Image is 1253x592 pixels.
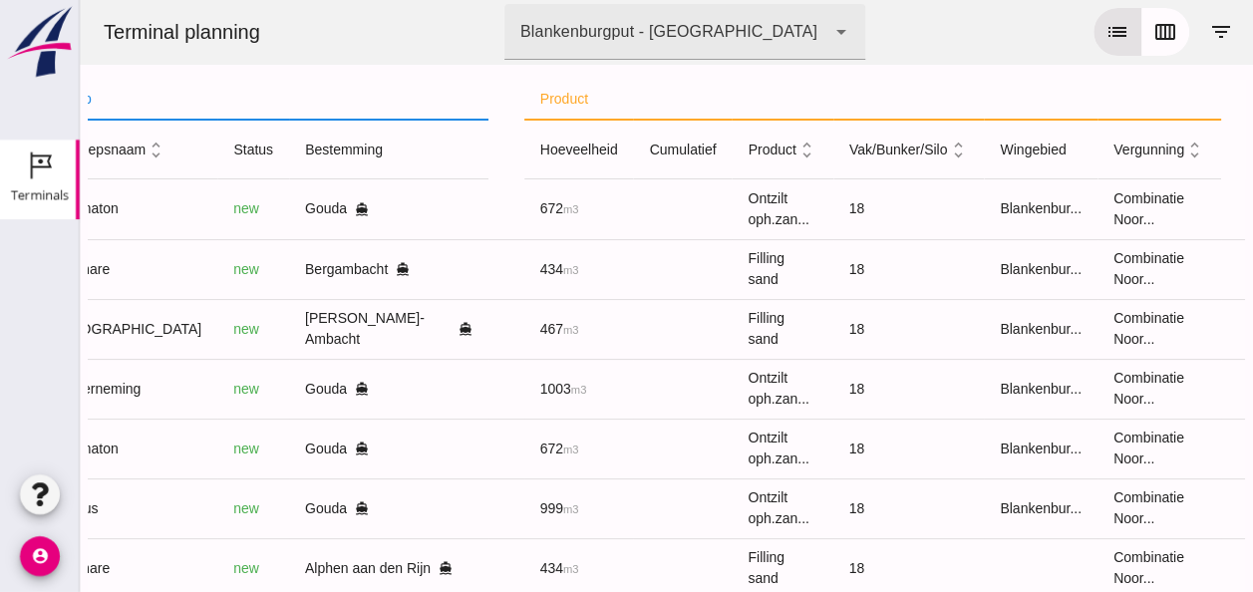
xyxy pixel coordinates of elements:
i: calendar_view_week [1074,20,1097,44]
small: m3 [483,444,499,455]
i: directions_boat [275,202,289,216]
i: directions_boat [316,262,330,276]
img: logo-small.a267ee39.svg [4,5,76,79]
i: filter_list [1129,20,1153,44]
td: 672 [445,419,554,478]
td: 467 [445,299,554,359]
td: new [138,239,209,299]
td: 18 [754,359,905,419]
th: product [445,80,1141,120]
span: vergunning [1034,142,1125,157]
div: Blankenburgput - [GEOGRAPHIC_DATA] [441,20,738,44]
small: m3 [483,563,499,575]
td: Blankenbur... [904,419,1018,478]
td: new [138,299,209,359]
td: 18 [754,239,905,299]
i: unfold_more [717,140,738,160]
div: Bergambacht [225,259,393,280]
small: m3 [483,264,499,276]
td: 434 [445,239,554,299]
td: Ontzilt oph.zan... [652,419,753,478]
div: Gouda [225,439,393,459]
td: 1003 [445,359,554,419]
td: Blankenbur... [904,179,1018,239]
td: Blankenbur... [904,359,1018,419]
i: list [1026,20,1050,44]
span: product [668,142,737,157]
div: [PERSON_NAME]-Ambacht [225,308,393,350]
div: Gouda [225,498,393,519]
td: 18 [754,419,905,478]
th: hoeveelheid [445,120,554,179]
td: 999 [445,478,554,538]
td: Ontzilt oph.zan... [652,478,753,538]
i: directions_boat [379,322,393,336]
td: Blankenbur... [904,299,1018,359]
td: 18 [754,179,905,239]
i: directions_boat [359,561,373,575]
td: Blankenbur... [904,239,1018,299]
i: directions_boat [275,501,289,515]
td: Combinatie Noor... [1018,419,1141,478]
td: Blankenbur... [904,478,1018,538]
td: Combinatie Noor... [1018,478,1141,538]
i: directions_boat [275,442,289,455]
div: Gouda [225,198,393,219]
td: Combinatie Noor... [1018,239,1141,299]
td: Filling sand [652,299,753,359]
th: bestemming [209,120,409,179]
td: 672 [445,179,554,239]
i: unfold_more [1104,140,1125,160]
td: new [138,478,209,538]
span: vak/bunker/silo [770,142,889,157]
td: 18 [754,478,905,538]
td: Combinatie Noor... [1018,359,1141,419]
small: m3 [483,324,499,336]
td: new [138,419,209,478]
th: cumulatief [553,120,652,179]
i: directions_boat [275,382,289,396]
td: new [138,359,209,419]
th: status [138,120,209,179]
th: wingebied [904,120,1018,179]
div: Terminals [11,188,69,201]
i: unfold_more [66,140,87,160]
div: Terminal planning [8,18,196,46]
td: Combinatie Noor... [1018,299,1141,359]
i: arrow_drop_down [750,20,774,44]
td: 18 [754,299,905,359]
td: new [138,179,209,239]
td: Ontzilt oph.zan... [652,359,753,419]
td: Filling sand [652,239,753,299]
div: Alphen aan den Rijn [225,558,393,579]
small: m3 [483,503,499,515]
div: Gouda [225,379,393,400]
i: unfold_more [867,140,888,160]
i: account_circle [20,536,60,576]
td: Combinatie Noor... [1018,179,1141,239]
small: m3 [491,384,507,396]
td: Ontzilt oph.zan... [652,179,753,239]
small: m3 [483,203,499,215]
